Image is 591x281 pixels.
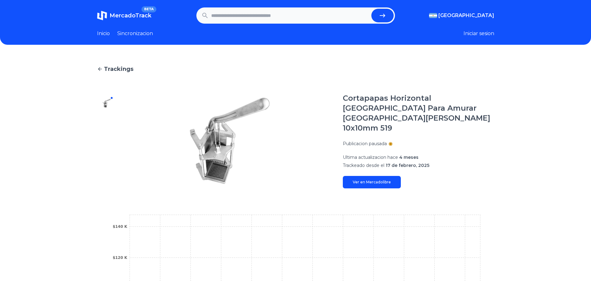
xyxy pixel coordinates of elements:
[97,11,107,21] img: MercadoTrack
[429,12,494,19] button: [GEOGRAPHIC_DATA]
[429,13,437,18] img: Argentina
[113,256,128,260] tspan: $120 K
[113,224,128,229] tspan: $140 K
[97,65,494,73] a: Trackings
[141,6,156,12] span: BETA
[343,163,384,168] span: Trackeado desde el
[343,176,401,188] a: Ver en Mercadolibre
[102,98,112,108] img: Cortapapas Horizontal Malta Para Amurar Corte Baston 10x10mm 519
[110,12,151,19] span: MercadoTrack
[97,11,151,21] a: MercadoTrackBETA
[343,154,398,160] span: Ultima actualizacion hace
[463,30,494,37] button: Iniciar sesion
[343,140,387,147] p: Publicacion pausada
[438,12,494,19] span: [GEOGRAPHIC_DATA]
[104,65,133,73] span: Trackings
[386,163,429,168] span: 17 de febrero, 2025
[343,93,494,133] h1: Cortapapas Horizontal [GEOGRAPHIC_DATA] Para Amurar [GEOGRAPHIC_DATA][PERSON_NAME] 10x10mm 519
[129,93,330,188] img: Cortapapas Horizontal Malta Para Amurar Corte Baston 10x10mm 519
[399,154,419,160] span: 4 meses
[97,30,110,37] a: Inicio
[117,30,153,37] a: Sincronizacion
